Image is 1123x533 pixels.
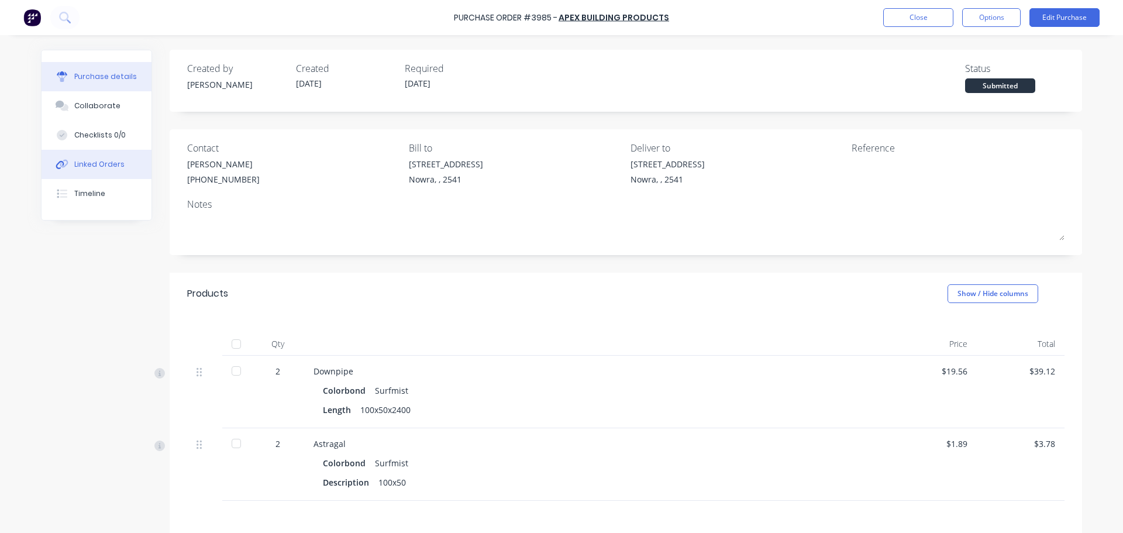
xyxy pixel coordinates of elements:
[187,78,287,91] div: [PERSON_NAME]
[323,401,360,418] div: Length
[948,284,1038,303] button: Show / Hide columns
[296,61,395,75] div: Created
[261,438,295,450] div: 2
[852,141,1065,155] div: Reference
[1029,8,1100,27] button: Edit Purchase
[74,130,126,140] div: Checklists 0/0
[559,12,669,23] a: Apex Building Products
[405,61,504,75] div: Required
[187,141,400,155] div: Contact
[977,332,1065,356] div: Total
[42,62,151,91] button: Purchase details
[965,78,1035,93] div: Submitted
[898,438,967,450] div: $1.89
[323,455,370,472] div: Colorbond
[631,158,705,170] div: [STREET_ADDRESS]
[375,382,408,399] div: Surfmist
[42,121,151,150] button: Checklists 0/0
[965,61,1065,75] div: Status
[187,61,287,75] div: Created by
[261,365,295,377] div: 2
[187,158,260,170] div: [PERSON_NAME]
[883,8,953,27] button: Close
[42,91,151,121] button: Collaborate
[986,438,1055,450] div: $3.78
[378,474,406,491] div: 100x50
[986,365,1055,377] div: $39.12
[409,158,483,170] div: [STREET_ADDRESS]
[74,188,105,199] div: Timeline
[74,71,137,82] div: Purchase details
[889,332,977,356] div: Price
[631,141,843,155] div: Deliver to
[360,401,411,418] div: 100x50x2400
[314,365,880,377] div: Downpipe
[74,159,125,170] div: Linked Orders
[187,197,1065,211] div: Notes
[23,9,41,26] img: Factory
[42,150,151,179] button: Linked Orders
[187,287,228,301] div: Products
[962,8,1021,27] button: Options
[252,332,304,356] div: Qty
[314,438,880,450] div: Astragal
[631,173,705,185] div: Nowra, , 2541
[898,365,967,377] div: $19.56
[74,101,120,111] div: Collaborate
[323,382,370,399] div: Colorbond
[409,173,483,185] div: Nowra, , 2541
[454,12,557,24] div: Purchase Order #3985 -
[42,179,151,208] button: Timeline
[187,173,260,185] div: [PHONE_NUMBER]
[323,474,378,491] div: Description
[375,455,408,472] div: Surfmist
[409,141,622,155] div: Bill to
